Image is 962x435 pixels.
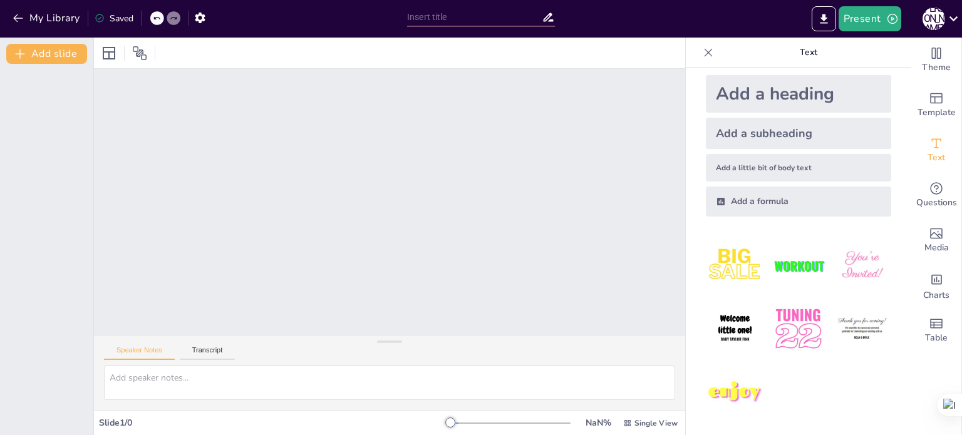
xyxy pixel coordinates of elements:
div: Add a little bit of body text [706,154,891,182]
div: NaN % [583,417,613,429]
span: Theme [922,61,951,74]
img: 5.jpeg [769,300,827,358]
span: Table [925,331,948,345]
img: 2.jpeg [769,237,827,295]
img: 3.jpeg [833,237,891,295]
span: Text [928,151,945,165]
span: Template [918,106,956,120]
button: Export to PowerPoint [812,6,836,31]
div: [PERSON_NAME] [923,8,945,30]
div: Add a table [911,308,961,353]
span: Media [924,241,949,255]
button: [PERSON_NAME] [923,6,945,31]
span: Charts [923,289,949,302]
button: My Library [9,8,85,28]
div: Slide 1 / 0 [99,417,450,429]
div: Add a formula [706,187,891,217]
span: Single View [634,418,678,428]
span: Position [132,46,147,61]
img: 1.jpeg [706,237,764,295]
div: Add charts and graphs [911,263,961,308]
div: Add text boxes [911,128,961,173]
button: Transcript [180,346,235,360]
img: 6.jpeg [833,300,891,358]
div: Get real-time input from your audience [911,173,961,218]
div: Saved [95,13,133,24]
p: Text [718,38,899,68]
button: Present [839,6,901,31]
img: 7.jpeg [706,364,764,422]
div: Layout [99,43,119,63]
button: Speaker Notes [104,346,175,360]
div: Add ready made slides [911,83,961,128]
input: Insert title [407,8,542,26]
span: Questions [916,196,957,210]
div: Change the overall theme [911,38,961,83]
div: Add images, graphics, shapes or video [911,218,961,263]
div: Add a heading [706,75,891,113]
button: Add slide [6,44,87,64]
img: 4.jpeg [706,300,764,358]
div: Add a subheading [706,118,891,149]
